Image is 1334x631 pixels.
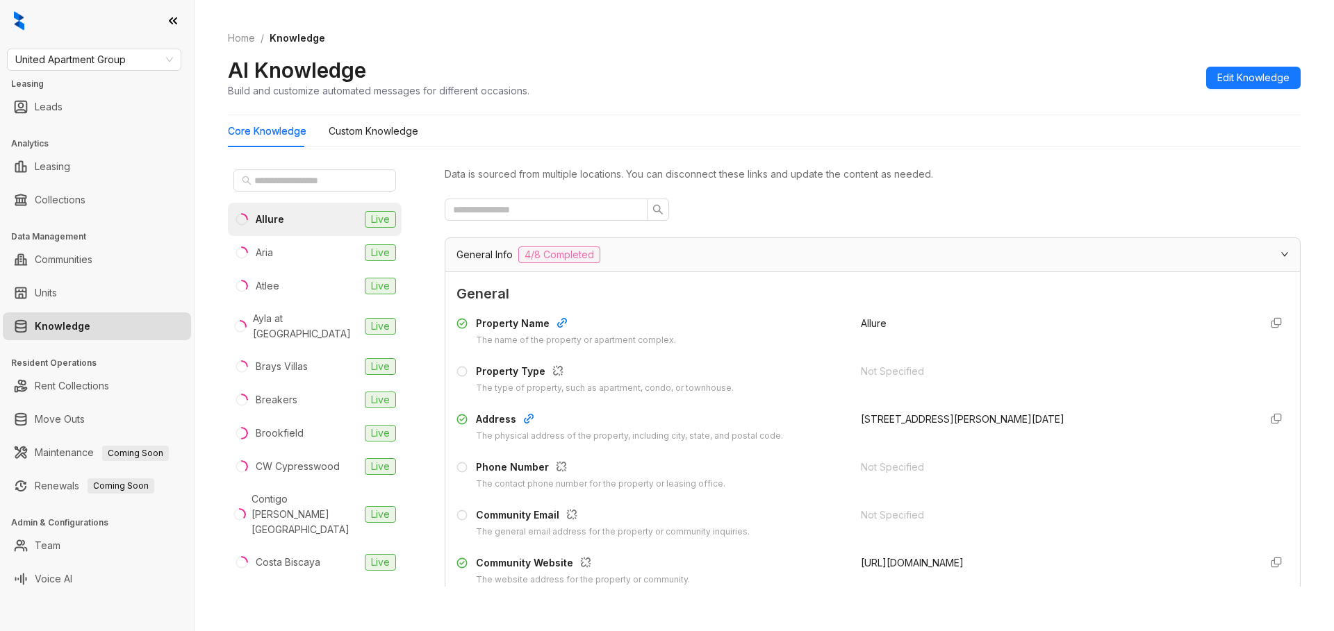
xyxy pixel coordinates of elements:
[35,246,92,274] a: Communities
[3,186,191,214] li: Collections
[3,472,191,500] li: Renewals
[228,83,529,98] div: Build and customize automated messages for different occasions.
[35,312,90,340] a: Knowledge
[365,506,396,523] span: Live
[456,283,1289,305] span: General
[365,244,396,261] span: Live
[3,93,191,121] li: Leads
[3,279,191,307] li: Units
[518,246,600,263] span: 4/8 Completed
[1217,70,1290,85] span: Edit Knowledge
[476,460,725,478] div: Phone Number
[3,246,191,274] li: Communities
[11,230,194,243] h3: Data Management
[102,446,169,461] span: Coming Soon
[256,426,304,441] div: Brookfield
[228,124,306,139] div: Core Knowledge
[256,359,308,374] div: Brays Villas
[861,317,887,329] span: Allure
[476,316,676,334] div: Property Name
[861,412,1249,427] div: [STREET_ADDRESS][PERSON_NAME][DATE]
[225,31,258,46] a: Home
[365,554,396,571] span: Live
[476,430,783,443] div: The physical address of the property, including city, state, and postal code.
[861,460,1249,475] div: Not Specified
[1281,250,1289,258] span: expanded
[3,405,191,433] li: Move Outs
[3,372,191,400] li: Rent Collections
[445,238,1300,271] div: General Info4/8 Completed
[242,176,252,185] span: search
[256,212,284,227] div: Allure
[3,312,191,340] li: Knowledge
[1206,67,1301,89] button: Edit Knowledge
[476,573,690,587] div: The website address for the property or community.
[35,93,63,121] a: Leads
[365,278,396,294] span: Live
[652,204,664,215] span: search
[261,31,264,46] li: /
[35,372,109,400] a: Rent Collections
[15,49,173,70] span: United Apartment Group
[35,153,70,180] a: Leasing
[11,516,194,529] h3: Admin & Configurations
[365,392,396,408] span: Live
[476,364,734,382] div: Property Type
[35,186,85,214] a: Collections
[861,364,1249,379] div: Not Specified
[456,247,513,262] span: General Info
[861,557,964,569] span: [URL][DOMAIN_NAME]
[11,137,194,150] h3: Analytics
[365,318,396,335] span: Live
[35,472,154,500] a: RenewalsComing Soon
[365,358,396,375] span: Live
[35,405,85,433] a: Move Outs
[11,78,194,90] h3: Leasing
[256,278,279,294] div: Atlee
[476,555,690,573] div: Community Website
[861,507,1249,523] div: Not Specified
[476,525,750,539] div: The general email address for the property or community inquiries.
[476,412,783,430] div: Address
[35,532,60,560] a: Team
[256,459,340,474] div: CW Cypresswood
[256,555,320,570] div: Costa Biscaya
[3,532,191,560] li: Team
[445,167,1301,182] div: Data is sourced from multiple locations. You can disconnect these links and update the content as...
[476,334,676,347] div: The name of the property or apartment complex.
[88,478,154,494] span: Coming Soon
[11,357,194,369] h3: Resident Operations
[3,565,191,593] li: Voice AI
[365,425,396,441] span: Live
[476,507,750,525] div: Community Email
[35,279,57,307] a: Units
[256,392,297,407] div: Breakers
[3,439,191,466] li: Maintenance
[270,32,325,44] span: Knowledge
[252,491,359,537] div: Contigo [PERSON_NAME][GEOGRAPHIC_DATA]
[476,478,725,491] div: The contact phone number for the property or leasing office.
[253,311,359,342] div: Ayla at [GEOGRAPHIC_DATA]
[14,11,24,31] img: logo
[256,245,273,260] div: Aria
[228,57,366,83] h2: AI Knowledge
[365,458,396,475] span: Live
[476,382,734,395] div: The type of property, such as apartment, condo, or townhouse.
[329,124,418,139] div: Custom Knowledge
[365,211,396,228] span: Live
[3,153,191,180] li: Leasing
[35,565,72,593] a: Voice AI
